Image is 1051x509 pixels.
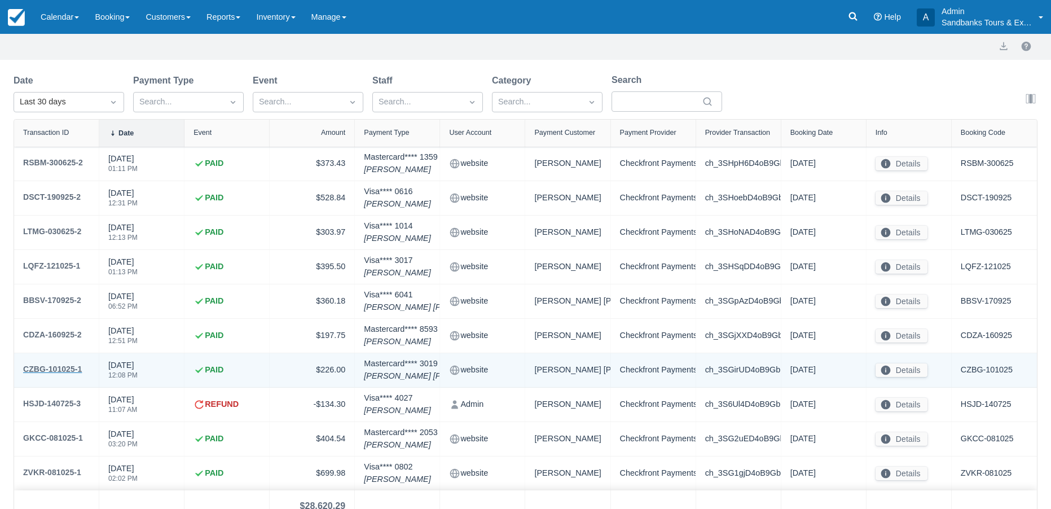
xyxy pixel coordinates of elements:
a: BBSV-170925 [961,295,1012,308]
strong: PAID [205,467,223,480]
div: website [449,225,516,240]
em: [PERSON_NAME] [PERSON_NAME] [364,301,500,314]
div: website [449,156,516,172]
div: 12:13 PM [108,234,138,241]
div: Transaction ID [23,129,69,137]
div: Checkfront Payments [620,293,687,309]
div: ch_3SHoebD4oB9Gbrmp2Q1Rzr6r [705,190,772,206]
div: $360.18 [279,293,345,309]
div: ZVKR-081025-1 [23,466,81,479]
a: LQFZ-121025 [961,261,1011,273]
div: User Account [449,129,491,137]
div: [PERSON_NAME] [534,397,601,413]
button: Details [876,157,927,170]
a: LTMG-030625 [961,226,1012,239]
div: 02:02 PM [108,475,138,482]
a: RSBM-300625 [961,157,1014,170]
div: RSBM-300625-2 [23,156,83,169]
button: Details [876,398,927,411]
div: Checkfront Payments [620,190,687,206]
button: Details [876,467,927,480]
div: Last 30 days [20,96,98,108]
div: website [449,362,516,378]
p: Sandbanks Tours & Experiences [942,17,1032,28]
div: [DATE] [790,362,857,378]
em: [PERSON_NAME] [364,198,430,210]
div: [PERSON_NAME] [534,431,601,447]
div: [PERSON_NAME] [534,225,601,240]
label: Date [14,74,38,87]
a: BBSV-170925-2 [23,293,81,309]
a: DSCT-190925-2 [23,190,81,206]
em: [PERSON_NAME] [364,336,437,348]
div: 01:11 PM [108,165,138,172]
a: LQFZ-121025-1 [23,259,80,275]
button: Details [876,260,927,274]
button: Details [876,226,927,239]
label: Staff [372,74,397,87]
a: HSJD-140725 [961,398,1012,411]
button: export [997,40,1010,53]
strong: PAID [205,157,223,170]
a: ZVKR-081025 [961,467,1012,480]
div: Amount [321,129,345,137]
strong: PAID [205,433,223,445]
div: [PERSON_NAME] [534,156,601,172]
div: Checkfront Payments [620,328,687,344]
div: Checkfront Payments [620,156,687,172]
div: $303.97 [279,225,345,240]
div: Provider Transaction [705,129,771,137]
div: $373.43 [279,156,345,172]
button: Details [876,363,927,377]
div: Admin [449,397,516,413]
div: website [449,190,516,206]
div: 12:08 PM [108,372,138,379]
div: [PERSON_NAME] [534,190,601,206]
div: [DATE] [790,225,857,240]
div: Mastercard **** 8593 [364,323,437,348]
div: ch_3SHoNAD4oB9Gbrmp2Lzhik8H [705,225,772,240]
strong: PAID [205,192,223,204]
div: Mastercard **** 3019 [364,358,500,382]
div: website [449,431,516,447]
div: [DATE] [108,394,137,420]
div: [DATE] [790,293,857,309]
div: 12:51 PM [108,337,138,344]
div: DSCT-190925-2 [23,190,81,204]
div: ch_3SHpH6D4oB9Gbrmp0TMThPuL [705,156,772,172]
span: Dropdown icon [227,96,239,108]
em: [PERSON_NAME] [364,232,430,245]
div: Date [118,129,134,137]
em: [PERSON_NAME] [364,267,430,279]
div: [PERSON_NAME] [PERSON_NAME] [534,362,601,378]
div: HSJD-140725-3 [23,397,81,410]
div: [DATE] [790,397,857,413]
button: Details [876,295,927,308]
a: CZBG-101025-1 [23,362,82,378]
div: Checkfront Payments [620,397,687,413]
label: Search [612,73,646,87]
div: Event [194,129,212,137]
div: Payment Customer [534,129,595,137]
div: [DATE] [790,466,857,481]
div: $197.75 [279,328,345,344]
div: LTMG-030625-2 [23,225,81,238]
div: Checkfront Payments [620,259,687,275]
i: Help [874,13,882,21]
a: GKCC-081025 [961,433,1014,445]
div: Booking Code [961,129,1005,137]
div: $528.84 [279,190,345,206]
div: Checkfront Payments [620,431,687,447]
div: $699.98 [279,466,345,481]
div: Checkfront Payments [620,466,687,481]
div: BBSV-170925-2 [23,293,81,307]
div: ch_3SG2uED4oB9Gbrmp0gtvevG7 [705,431,772,447]
div: CDZA-160925-2 [23,328,82,341]
div: 12:31 PM [108,200,138,207]
div: [DATE] [108,325,138,351]
label: Payment Type [133,74,198,87]
div: ch_3S6Ul4D4oB9Gbrmp08HJXNtl_r3 [705,397,772,413]
strong: PAID [205,364,223,376]
div: [PERSON_NAME] [534,328,601,344]
div: ch_3SGjXXD4oB9Gbrmp1esiKTRb [705,328,772,344]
